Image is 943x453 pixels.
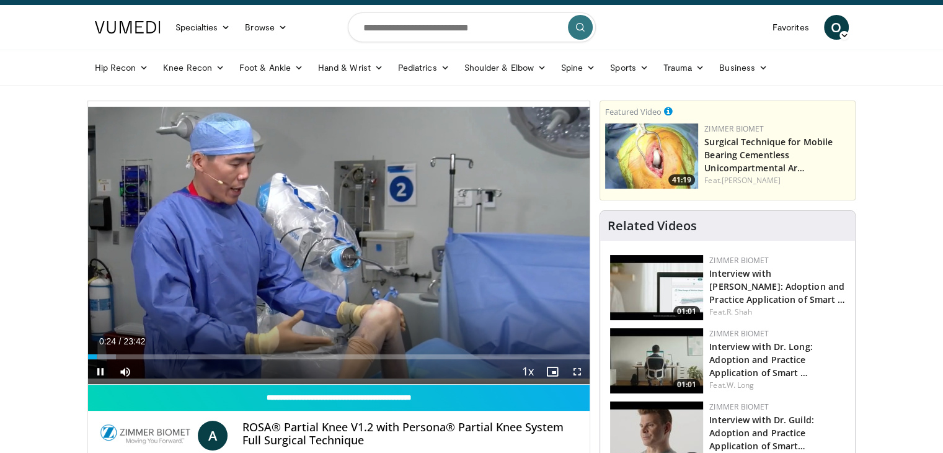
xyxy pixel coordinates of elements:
[540,359,565,384] button: Enable picture-in-picture mode
[704,136,833,174] a: Surgical Technique for Mobile Bearing Cementless Unicompartmental Ar…
[565,359,590,384] button: Fullscreen
[87,55,156,80] a: Hip Recon
[88,101,590,385] video-js: Video Player
[709,401,769,412] a: Zimmer Biomet
[704,123,764,134] a: Zimmer Biomet
[391,55,457,80] a: Pediatrics
[709,267,845,305] a: Interview with [PERSON_NAME]: Adoption and Practice Application of Smart …
[95,21,161,34] img: VuMedi Logo
[348,12,596,42] input: Search topics, interventions
[704,175,850,186] div: Feat.
[673,306,700,317] span: 01:01
[123,336,145,346] span: 23:42
[709,380,845,391] div: Feat.
[232,55,311,80] a: Foot & Ankle
[242,421,580,447] h4: ROSA® Partial Knee V1.2 with Persona® Partial Knee System Full Surgical Technique
[113,359,138,384] button: Mute
[605,123,698,189] a: 41:19
[99,336,116,346] span: 0:24
[668,174,695,186] span: 41:19
[98,421,193,451] img: Zimmer Biomet
[722,175,781,186] a: [PERSON_NAME]
[712,55,775,80] a: Business
[88,359,113,384] button: Pause
[727,307,753,317] a: R. Shah
[168,15,238,40] a: Specialties
[610,255,703,320] img: 9076d05d-1948-43d5-895b-0b32d3e064e7.150x105_q85_crop-smart_upscale.jpg
[824,15,849,40] a: O
[709,255,769,266] a: Zimmer Biomet
[237,15,294,40] a: Browse
[554,55,603,80] a: Spine
[156,55,232,80] a: Knee Recon
[673,379,700,390] span: 01:01
[198,421,228,451] a: A
[709,307,845,318] div: Feat.
[515,359,540,384] button: Playback Rate
[457,55,554,80] a: Shoulder & Elbow
[610,328,703,393] img: 01664f9e-370f-4f3e-ba1a-1c36ebbe6e28.150x105_q85_crop-smart_upscale.jpg
[605,123,698,189] img: e9ed289e-2b85-4599-8337-2e2b4fe0f32a.150x105_q85_crop-smart_upscale.jpg
[610,255,703,320] a: 01:01
[603,55,656,80] a: Sports
[765,15,817,40] a: Favorites
[119,336,122,346] span: /
[608,218,697,233] h4: Related Videos
[605,106,662,117] small: Featured Video
[709,328,769,339] a: Zimmer Biomet
[610,328,703,393] a: 01:01
[727,380,755,390] a: W. Long
[88,354,590,359] div: Progress Bar
[709,414,814,452] a: Interview with Dr. Guild: Adoption and Practice Application of Smart…
[656,55,712,80] a: Trauma
[311,55,391,80] a: Hand & Wrist
[709,341,812,379] a: Interview with Dr. Long: Adoption and Practice Application of Smart …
